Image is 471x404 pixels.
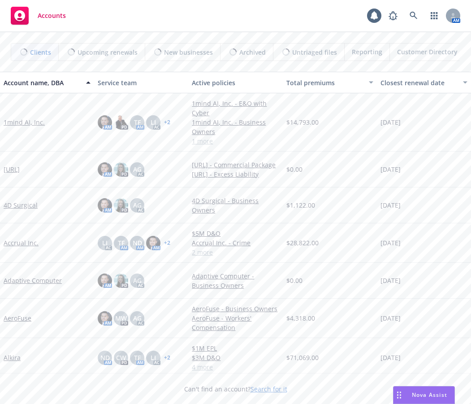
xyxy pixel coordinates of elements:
[146,236,160,250] img: photo
[283,72,377,93] button: Total premiums
[133,276,142,285] span: AG
[192,353,279,362] a: $3M D&O
[393,386,455,404] button: Nova Assist
[134,117,141,127] span: TF
[192,362,279,372] a: 4 more
[134,353,141,362] span: TF
[98,162,112,177] img: photo
[4,200,38,210] a: 4D Surgical
[292,48,337,57] span: Untriaged files
[380,165,401,174] span: [DATE]
[151,353,156,362] span: LI
[188,72,282,93] button: Active policies
[397,47,458,56] span: Customer Directory
[380,276,401,285] span: [DATE]
[377,72,471,93] button: Closest renewal date
[286,313,315,323] span: $4,318.00
[380,238,401,248] span: [DATE]
[192,117,279,136] a: 1mind AI, Inc. - Business Owners
[94,72,188,93] button: Service team
[164,48,213,57] span: New businesses
[164,120,170,125] a: + 2
[192,136,279,146] a: 1 more
[192,229,279,238] a: $5M D&O
[114,198,128,213] img: photo
[98,274,112,288] img: photo
[286,78,363,87] div: Total premiums
[4,165,20,174] a: [URL]
[286,238,319,248] span: $28,822.00
[286,117,319,127] span: $14,793.00
[286,200,315,210] span: $1,122.00
[380,200,401,210] span: [DATE]
[115,313,127,323] span: MW
[4,117,45,127] a: 1mind AI, Inc.
[114,162,128,177] img: photo
[4,353,21,362] a: Alkira
[380,117,401,127] span: [DATE]
[133,200,142,210] span: AG
[102,238,108,248] span: LI
[7,3,69,28] a: Accounts
[100,353,110,362] span: ND
[192,169,279,179] a: [URL] - Excess Liability
[192,196,279,215] a: 4D Surgical - Business Owners
[380,313,401,323] span: [DATE]
[4,78,81,87] div: Account name, DBA
[393,387,405,404] div: Drag to move
[192,313,279,332] a: AeroFuse - Workers' Compensation
[133,165,142,174] span: AG
[412,391,447,399] span: Nova Assist
[192,248,279,257] a: 2 more
[192,343,279,353] a: $1M EPL
[352,47,382,56] span: Reporting
[286,276,302,285] span: $0.00
[98,311,112,326] img: photo
[192,238,279,248] a: Accrual Inc. - Crime
[425,7,443,25] a: Switch app
[286,353,319,362] span: $71,069.00
[98,198,112,213] img: photo
[239,48,266,57] span: Archived
[151,117,156,127] span: LI
[98,78,185,87] div: Service team
[38,12,66,19] span: Accounts
[251,385,287,393] a: Search for it
[4,276,62,285] a: Adaptive Computer
[4,238,39,248] a: Accrual Inc.
[98,115,112,130] img: photo
[30,48,51,57] span: Clients
[164,355,170,361] a: + 2
[116,353,126,362] span: CW
[4,313,31,323] a: AeroFuse
[184,384,287,394] span: Can't find an account?
[192,304,279,313] a: AeroFuse - Business Owners
[384,7,402,25] a: Report a Bug
[133,313,142,323] span: AG
[114,274,128,288] img: photo
[114,115,128,130] img: photo
[192,78,279,87] div: Active policies
[286,165,302,174] span: $0.00
[380,78,458,87] div: Closest renewal date
[192,271,279,290] a: Adaptive Computer - Business Owners
[192,99,279,117] a: 1mind AI, Inc. - E&O with Cyber
[380,353,401,362] span: [DATE]
[118,238,125,248] span: TF
[164,240,170,246] a: + 2
[192,160,279,169] a: [URL] - Commercial Package
[405,7,423,25] a: Search
[78,48,138,57] span: Upcoming renewals
[133,238,142,248] span: ND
